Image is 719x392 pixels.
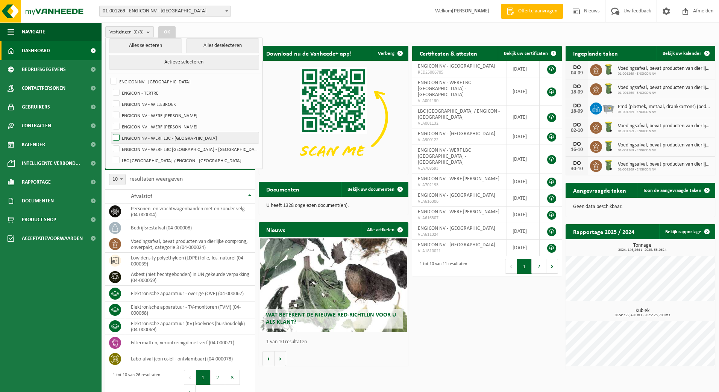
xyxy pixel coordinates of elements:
[602,101,615,114] img: WB-2500-GAL-GY-01
[259,222,293,237] h2: Nieuws
[569,122,584,128] div: DO
[22,173,51,191] span: Rapportage
[22,41,50,60] span: Dashboard
[546,259,558,274] button: Next
[259,182,307,196] h2: Documenten
[111,87,259,98] label: ENGICON - TERTRE
[643,188,701,193] span: Toon de aangevraagde taken
[361,222,408,237] a: Alle artikelen
[569,243,715,252] h3: Tonnage
[569,147,584,152] div: 16-10
[109,27,144,38] span: Vestigingen
[418,63,495,69] span: ENGICON NV - [GEOGRAPHIC_DATA]
[498,46,561,61] a: Bekijk uw certificaten
[111,132,259,143] label: ENGICON NV - WERF LBC - [GEOGRAPHIC_DATA]
[507,223,540,240] td: [DATE]
[657,46,714,61] a: Bekijk uw kalender
[569,103,584,109] div: DO
[507,77,540,106] td: [DATE]
[266,203,401,208] p: U heeft 1328 ongelezen document(en).
[618,110,711,115] span: 01-001269 - ENGICON NV
[569,71,584,76] div: 04-09
[569,141,584,147] div: DO
[418,209,499,215] span: ENGICON NV - WERF [PERSON_NAME]
[418,80,471,98] span: ENGICON NV - WERF LBC [GEOGRAPHIC_DATA] - [GEOGRAPHIC_DATA]
[262,351,275,366] button: Vorige
[125,302,255,318] td: elektronische apparatuur - TV-monitoren (TVM) (04-000068)
[133,30,144,35] count: (0/8)
[22,79,65,98] span: Contactpersonen
[569,90,584,95] div: 18-09
[505,259,517,274] button: Previous
[507,61,540,77] td: [DATE]
[418,109,500,120] span: LBC [GEOGRAPHIC_DATA] / ENGICON - [GEOGRAPHIC_DATA]
[507,128,540,145] td: [DATE]
[602,140,615,152] img: WB-0140-HPE-GN-50
[517,259,532,274] button: 1
[131,193,152,199] span: Afvalstof
[418,248,501,254] span: VLA1810021
[275,351,286,366] button: Volgende
[22,60,66,79] span: Bedrijfsgegevens
[125,204,255,220] td: personen -en vrachtwagenbanden met en zonder velg (04-000004)
[618,85,711,91] span: Voedingsafval, bevat producten van dierlijke oorsprong, onverpakt, categorie 3
[618,72,711,76] span: 01-001269 - ENGICON NV
[418,182,501,188] span: VLA702193
[372,46,408,61] button: Verberg
[22,98,50,116] span: Gebruikers
[569,308,715,317] h3: Kubiek
[418,121,501,127] span: VLA001132
[186,38,259,53] button: Alles deselecteren
[158,26,176,38] button: OK
[602,82,615,95] img: WB-0140-HPE-GN-50
[507,173,540,190] td: [DATE]
[618,66,711,72] span: Voedingsafval, bevat producten van dierlijke oorsprong, onverpakt, categorie 3
[566,224,642,239] h2: Rapportage 2025 / 2024
[618,167,711,172] span: 01-001269 - ENGICON NV
[196,370,211,385] button: 1
[111,98,259,110] label: ENGICON NV - WILLEBROEK
[501,4,563,19] a: Offerte aanvragen
[99,6,231,17] span: 01-001269 - ENGICON NV - HARELBEKE
[418,232,501,238] span: VLA611324
[111,121,259,132] label: ENGICON NV - WERF [PERSON_NAME]
[569,65,584,71] div: DO
[184,370,196,385] button: Previous
[618,104,711,110] span: Pmd (plastiek, metaal, drankkartons) (bedrijven)
[573,204,708,210] p: Geen data beschikbaar.
[347,187,394,192] span: Bekijk uw documenten
[418,166,501,172] span: VLA708593
[418,242,495,248] span: ENGICON NV - [GEOGRAPHIC_DATA]
[412,46,485,60] h2: Certificaten & attesten
[507,190,540,207] td: [DATE]
[111,155,259,166] label: LBC [GEOGRAPHIC_DATA] / ENGICON - [GEOGRAPHIC_DATA]
[22,210,56,229] span: Product Shop
[507,207,540,223] td: [DATE]
[125,286,255,302] td: elektronische apparatuur - overige (OVE) (04-000067)
[109,55,259,70] button: Actieve selecteren
[569,166,584,172] div: 30-10
[566,183,634,198] h2: Aangevraagde taken
[125,253,255,269] td: low density polyethyleen (LDPE) folie, los, naturel (04-000039)
[618,91,711,95] span: 01-001269 - ENGICON NV
[569,314,715,317] span: 2024: 122,420 m3 - 2025: 25,700 m3
[22,154,80,173] span: Intelligente verbond...
[416,258,467,274] div: 1 tot 10 van 11 resultaten
[22,135,45,154] span: Kalender
[111,110,259,121] label: ENGICON NV - WERF [PERSON_NAME]
[602,121,615,133] img: WB-0140-HPE-GN-50
[125,220,255,236] td: bedrijfsrestafval (04-000008)
[109,174,125,185] span: 10
[504,51,548,56] span: Bekijk uw certificaten
[618,148,711,153] span: 01-001269 - ENGICON NV
[602,159,615,172] img: WB-0140-HPE-GN-50
[618,129,711,134] span: 01-001269 - ENGICON NV
[109,76,259,87] label: ENGICON NV - [GEOGRAPHIC_DATA]
[569,160,584,166] div: DO
[105,26,154,38] button: Vestigingen(0/8)
[418,148,471,165] span: ENGICON NV - WERF LBC [GEOGRAPHIC_DATA] - [GEOGRAPHIC_DATA]
[260,238,407,332] a: Wat betekent de nieuwe RED-richtlijn voor u als klant?
[109,38,182,53] button: Alles selecteren
[211,370,225,385] button: 2
[418,226,495,231] span: ENGICON NV - [GEOGRAPHIC_DATA]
